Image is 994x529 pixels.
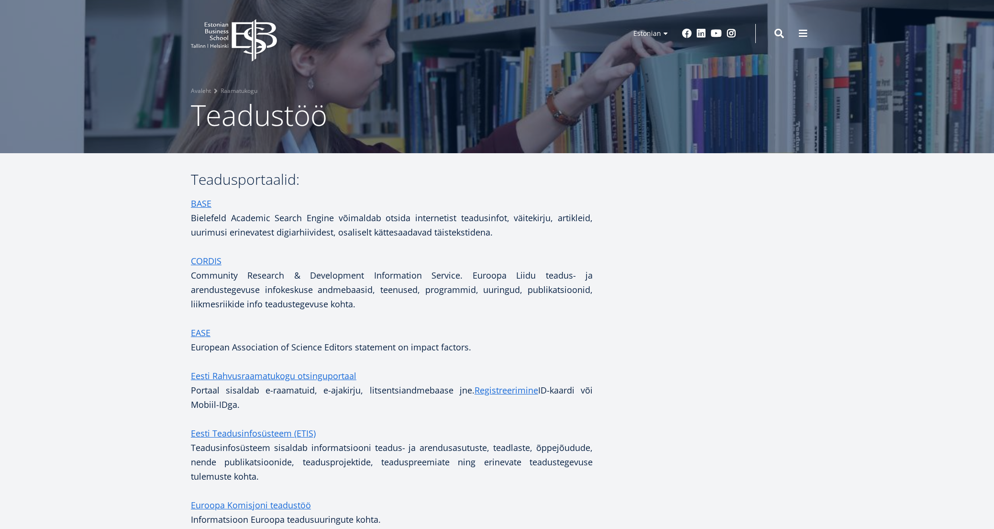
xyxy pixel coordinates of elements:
p: Portaal sisaldab e-raamatuid, e-ajakirju, litsentsiandmebaase jne. ID-kaardi või Mobiil-IDga. [191,369,593,412]
p: Community Research & Development Information Service. Euroopa Liidu teadus- ja arendustegevuse in... [191,254,593,311]
a: Raamatukogu [221,86,257,96]
a: CORDIS [191,254,221,268]
a: Eesti Teadusinfosüsteem (ETIS) [191,426,316,440]
a: Registreerimine [475,383,538,397]
span: Teadustöö [191,95,327,135]
a: Avaleht [191,86,211,96]
a: Facebook [682,29,692,38]
a: Euroopa Komisjoni teadustöö [191,498,311,512]
p: Teadusinfosüsteem sisaldab informatsiooni teadus- ja arendusasutuste, teadlaste, õppejõudude, nen... [191,426,593,484]
p: Bielefeld Academic Search Engine võimaldab otsida internetist teadusinfot, väitekirju, artikleid,... [191,196,593,239]
p: Informatsioon Euroopa teadusuuringute kohta. [191,498,593,527]
a: BASE [191,196,211,211]
a: Linkedin [696,29,706,38]
a: Youtube [711,29,722,38]
a: EASE [191,326,210,340]
a: Instagram [727,29,736,38]
a: Eesti Rahvusraamatukogu otsinguportaal [191,369,356,383]
p: European Association of Science Editors statement on impact factors. [191,326,593,354]
h3: Teadusportaalid: [191,172,593,187]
